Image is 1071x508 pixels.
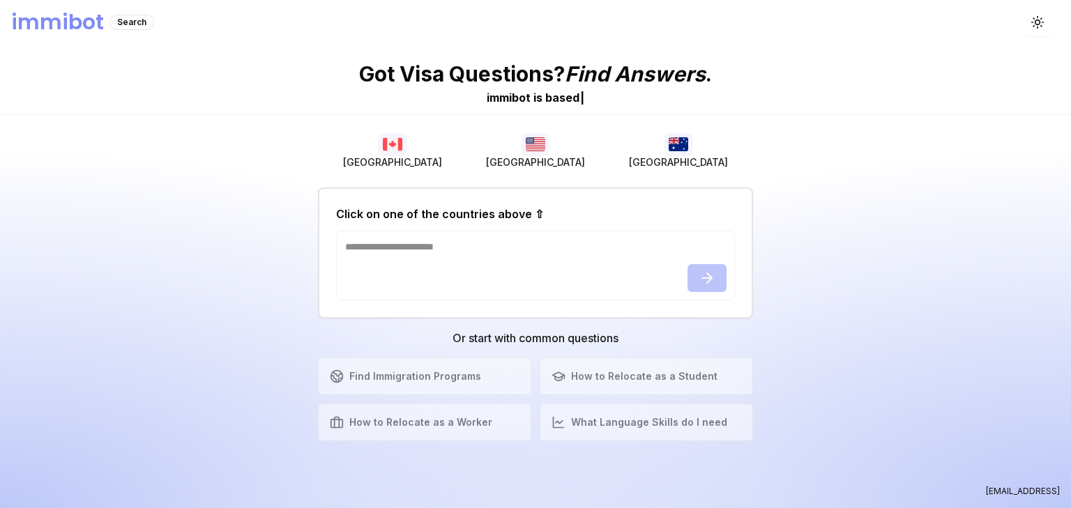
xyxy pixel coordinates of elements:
[379,133,407,155] img: Canada flag
[580,91,584,105] span: |
[343,155,442,169] span: [GEOGRAPHIC_DATA]
[565,61,706,86] span: Find Answers
[986,486,1060,497] p: [EMAIL_ADDRESS]
[486,155,585,169] span: [GEOGRAPHIC_DATA]
[11,10,104,35] h1: immibot
[487,89,542,106] div: immibot is
[629,155,728,169] span: [GEOGRAPHIC_DATA]
[318,330,753,346] h3: Or start with common questions
[336,206,544,222] h2: Click on one of the countries above ⇧
[664,133,692,155] img: Australia flag
[545,91,579,105] span: b a s e d
[359,61,712,86] p: Got Visa Questions? .
[109,15,154,30] div: Search
[522,133,549,155] img: USA flag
